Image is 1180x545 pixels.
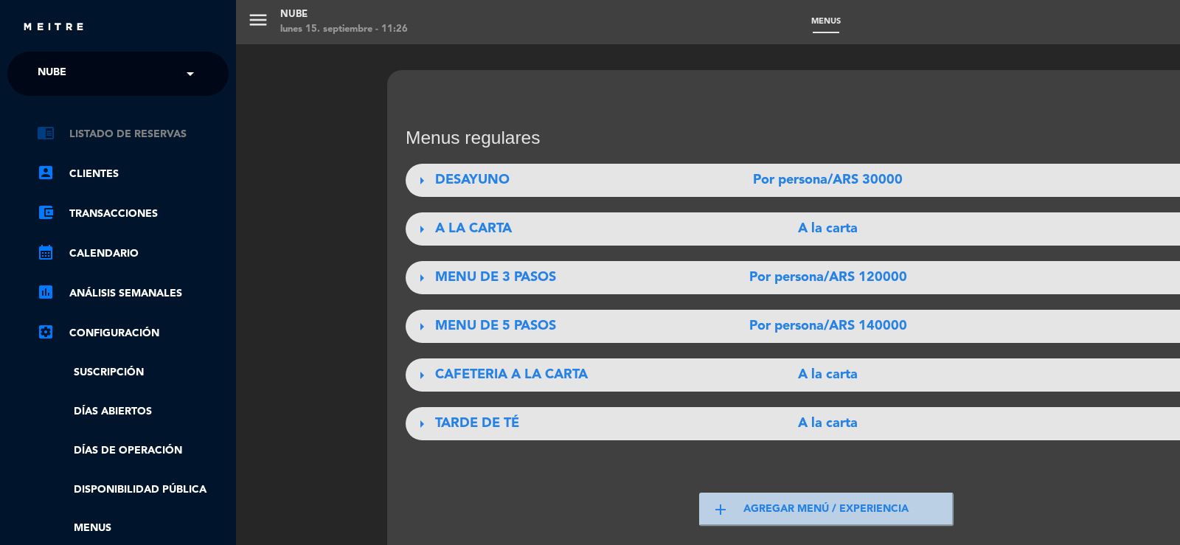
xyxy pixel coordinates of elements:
span: Nube [38,58,66,89]
i: account_box [37,164,55,181]
a: Días de Operación [37,442,229,459]
a: Suscripción [37,364,229,381]
a: Días abiertos [37,403,229,420]
a: Menus [37,520,229,537]
img: MEITRE [22,22,85,33]
i: chrome_reader_mode [37,124,55,142]
i: calendar_month [37,243,55,261]
a: chrome_reader_modeListado de Reservas [37,125,229,143]
i: settings_applications [37,323,55,341]
i: assessment [37,283,55,301]
a: Configuración [37,324,229,342]
a: account_boxClientes [37,165,229,183]
a: calendar_monthCalendario [37,245,229,263]
a: account_balance_walletTransacciones [37,205,229,223]
a: assessmentANÁLISIS SEMANALES [37,285,229,302]
a: Disponibilidad pública [37,482,229,499]
i: account_balance_wallet [37,204,55,221]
